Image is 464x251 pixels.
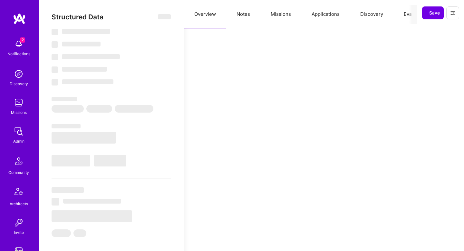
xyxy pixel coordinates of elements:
[52,66,58,73] span: ‌
[411,12,416,17] i: icon Next
[13,138,24,145] div: Admin
[13,13,26,25] img: logo
[52,187,84,193] span: ‌
[52,229,71,237] span: ‌
[12,37,25,50] img: bell
[11,109,27,116] div: Missions
[52,198,59,206] span: ‌
[422,6,444,19] button: Save
[11,185,26,200] img: Architects
[62,42,101,46] span: ‌
[63,199,121,204] span: ‌
[14,229,24,236] div: Invite
[115,105,153,113] span: ‌
[52,54,58,60] span: ‌
[62,79,113,84] span: ‌
[20,37,25,43] span: 2
[12,96,25,109] img: teamwork
[12,125,25,138] img: admin teamwork
[52,132,116,144] span: ‌
[86,105,112,113] span: ‌
[52,41,58,48] span: ‌
[10,200,28,207] div: Architects
[12,216,25,229] img: Invite
[52,79,58,85] span: ‌
[52,97,77,101] span: ‌
[52,210,132,222] span: ‌
[62,29,110,34] span: ‌
[10,80,28,87] div: Discovery
[52,105,84,113] span: ‌
[12,67,25,80] img: discovery
[73,229,86,237] span: ‌
[52,155,90,166] span: ‌
[52,124,81,128] span: ‌
[62,67,107,72] span: ‌
[52,13,103,21] span: Structured Data
[426,10,440,16] span: Save
[62,54,120,59] span: ‌
[7,50,30,57] div: Notifications
[94,155,126,166] span: ‌
[8,169,29,176] div: Community
[11,154,26,169] img: Community
[52,29,58,35] span: ‌
[158,14,171,19] span: ‌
